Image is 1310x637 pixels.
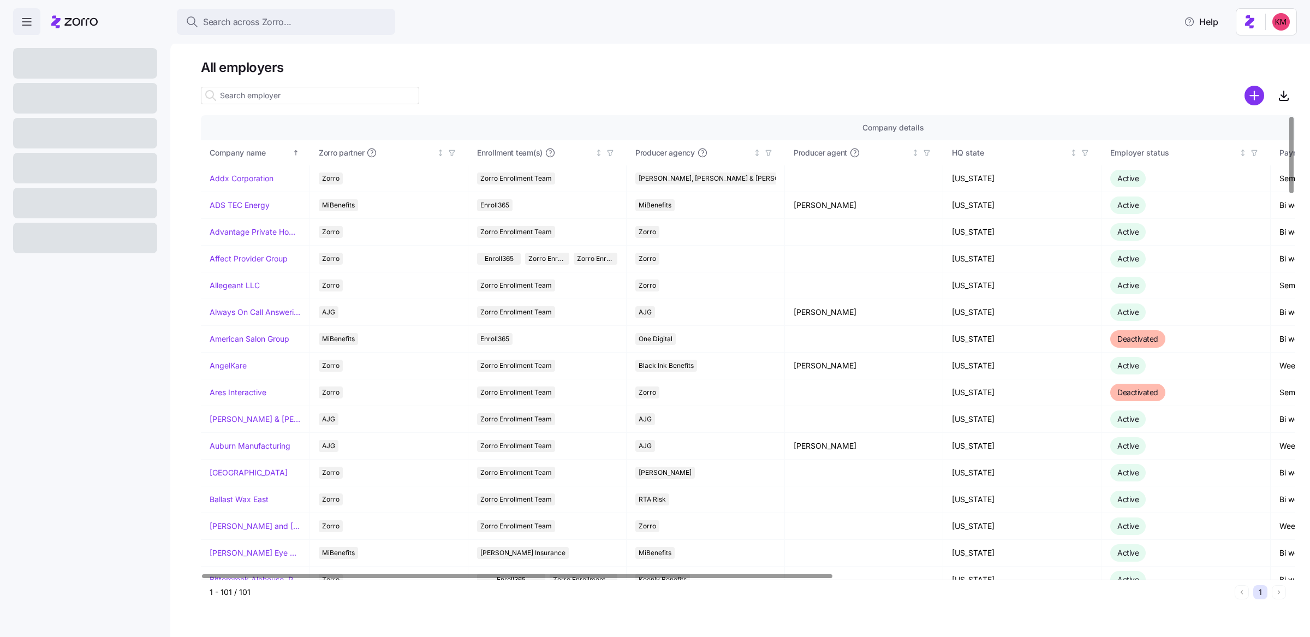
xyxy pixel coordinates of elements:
[943,460,1101,486] td: [US_STATE]
[480,172,552,184] span: Zorro Enrollment Team
[480,226,552,238] span: Zorro Enrollment Team
[1175,11,1227,33] button: Help
[322,467,340,479] span: Zorro
[210,494,269,505] a: Ballast Wax East
[943,353,1101,379] td: [US_STATE]
[639,386,656,398] span: Zorro
[943,299,1101,326] td: [US_STATE]
[210,147,290,159] div: Company name
[322,493,340,505] span: Zorro
[639,440,652,452] span: AJG
[1117,281,1139,290] span: Active
[1184,15,1218,28] span: Help
[943,513,1101,540] td: [US_STATE]
[210,467,288,478] a: [GEOGRAPHIC_DATA]
[528,253,565,265] span: Zorro Enrollment Team
[943,192,1101,219] td: [US_STATE]
[1272,13,1290,31] img: 8fbd33f679504da1795a6676107ffb9e
[943,246,1101,272] td: [US_STATE]
[480,199,509,211] span: Enroll365
[1244,86,1264,105] svg: add icon
[1101,140,1271,165] th: Employer statusNot sorted
[785,192,943,219] td: [PERSON_NAME]
[480,547,565,559] span: [PERSON_NAME] Insurance
[485,253,514,265] span: Enroll365
[627,140,785,165] th: Producer agencyNot sorted
[1239,149,1247,157] div: Not sorted
[177,9,395,35] button: Search across Zorro...
[201,87,419,104] input: Search employer
[1117,334,1158,343] span: Deactivated
[639,493,666,505] span: RTA Risk
[794,147,847,158] span: Producer agent
[480,279,552,291] span: Zorro Enrollment Team
[943,140,1101,165] th: HQ stateNot sorted
[1117,468,1139,477] span: Active
[952,147,1068,159] div: HQ state
[203,15,291,29] span: Search across Zorro...
[1110,147,1237,159] div: Employer status
[310,140,468,165] th: Zorro partnerNot sorted
[639,333,672,345] span: One Digital
[210,227,301,237] a: Advantage Private Home Care
[943,540,1101,567] td: [US_STATE]
[1117,254,1139,263] span: Active
[1117,521,1139,531] span: Active
[1117,548,1139,557] span: Active
[201,140,310,165] th: Company nameSorted ascending
[943,379,1101,406] td: [US_STATE]
[943,326,1101,353] td: [US_STATE]
[639,360,694,372] span: Black Ink Benefits
[1117,495,1139,504] span: Active
[1117,174,1139,183] span: Active
[943,165,1101,192] td: [US_STATE]
[943,486,1101,513] td: [US_STATE]
[437,149,444,157] div: Not sorted
[1117,414,1139,424] span: Active
[210,280,260,291] a: Allegeant LLC
[322,360,340,372] span: Zorro
[1235,585,1249,599] button: Previous page
[943,433,1101,460] td: [US_STATE]
[210,547,301,558] a: [PERSON_NAME] Eye Associates
[322,386,340,398] span: Zorro
[943,219,1101,246] td: [US_STATE]
[639,279,656,291] span: Zorro
[322,172,340,184] span: Zorro
[480,413,552,425] span: Zorro Enrollment Team
[210,360,247,371] a: AngelKare
[635,147,695,158] span: Producer agency
[480,333,509,345] span: Enroll365
[210,587,1230,598] div: 1 - 101 / 101
[639,226,656,238] span: Zorro
[1117,441,1139,450] span: Active
[322,226,340,238] span: Zorro
[210,253,288,264] a: Affect Provider Group
[785,140,943,165] th: Producer agentNot sorted
[210,440,290,451] a: Auburn Manufacturing
[322,253,340,265] span: Zorro
[322,279,340,291] span: Zorro
[1117,227,1139,236] span: Active
[322,520,340,532] span: Zorro
[201,59,1295,76] h1: All employers
[210,334,289,344] a: American Salon Group
[912,149,919,157] div: Not sorted
[943,272,1101,299] td: [US_STATE]
[639,306,652,318] span: AJG
[322,547,355,559] span: MiBenefits
[292,149,300,157] div: Sorted ascending
[595,149,603,157] div: Not sorted
[210,521,301,532] a: [PERSON_NAME] and [PERSON_NAME]'s Furniture
[480,306,552,318] span: Zorro Enrollment Team
[1117,361,1139,370] span: Active
[1253,585,1267,599] button: 1
[477,147,543,158] span: Enrollment team(s)
[322,306,335,318] span: AJG
[753,149,761,157] div: Not sorted
[480,467,552,479] span: Zorro Enrollment Team
[480,520,552,532] span: Zorro Enrollment Team
[639,467,692,479] span: [PERSON_NAME]
[1117,307,1139,317] span: Active
[319,147,364,158] span: Zorro partner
